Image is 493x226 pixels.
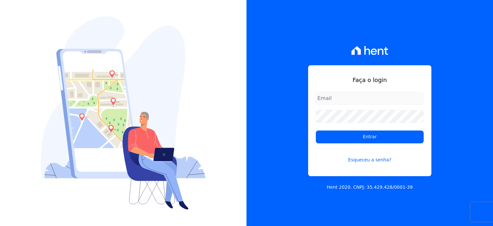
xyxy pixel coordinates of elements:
[327,184,413,191] p: Hent 2020. CNPJ: 35.429.428/0001-39
[41,16,206,210] img: Login
[316,92,424,105] input: Email
[316,76,424,84] h1: Faça o login
[316,131,424,143] input: Entrar
[316,149,424,163] a: Esqueceu a senha?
